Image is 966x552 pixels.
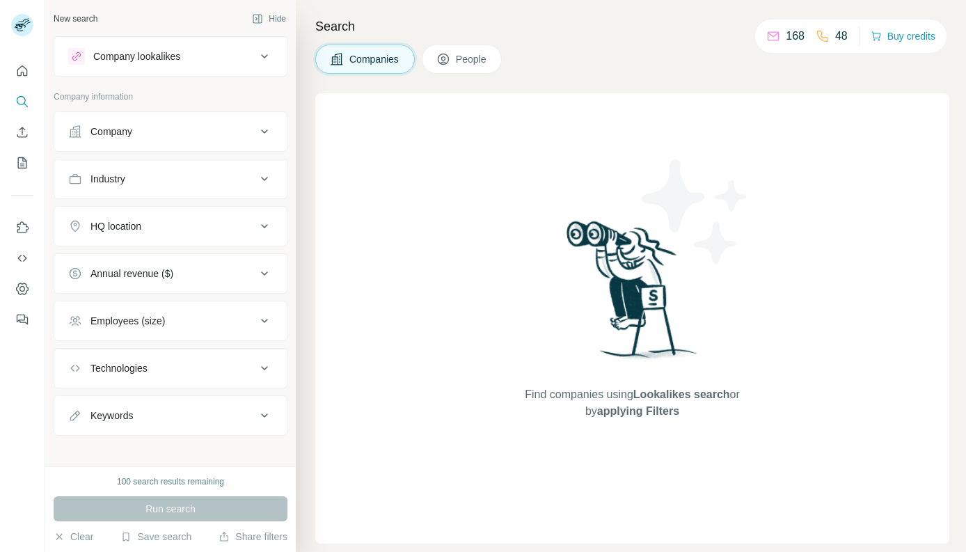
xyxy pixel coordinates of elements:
[597,405,679,417] span: applying Filters
[871,26,935,46] button: Buy credits
[521,386,743,420] span: Find companies using or by
[786,28,805,45] p: 168
[54,162,287,196] button: Industry
[11,89,33,114] button: Search
[315,17,949,36] h4: Search
[242,8,296,29] button: Hide
[456,52,488,66] span: People
[90,409,133,423] div: Keywords
[90,361,148,375] div: Technologies
[120,530,191,544] button: Save search
[90,125,132,139] div: Company
[54,257,287,290] button: Annual revenue ($)
[117,475,224,488] div: 100 search results remaining
[11,246,33,271] button: Use Surfe API
[633,388,730,400] span: Lookalikes search
[54,13,97,25] div: New search
[11,307,33,332] button: Feedback
[54,352,287,385] button: Technologies
[219,530,287,544] button: Share filters
[93,49,180,63] div: Company lookalikes
[54,210,287,243] button: HQ location
[54,530,93,544] button: Clear
[54,304,287,338] button: Employees (size)
[90,219,141,233] div: HQ location
[90,314,165,328] div: Employees (size)
[11,58,33,84] button: Quick start
[11,120,33,145] button: Enrich CSV
[11,150,33,175] button: My lists
[54,40,287,73] button: Company lookalikes
[11,215,33,240] button: Use Surfe on LinkedIn
[90,267,173,281] div: Annual revenue ($)
[835,28,848,45] p: 48
[11,276,33,301] button: Dashboard
[633,149,758,274] img: Surfe Illustration - Stars
[54,90,287,103] p: Company information
[560,217,705,372] img: Surfe Illustration - Woman searching with binoculars
[90,172,125,186] div: Industry
[349,52,400,66] span: Companies
[54,399,287,432] button: Keywords
[54,115,287,148] button: Company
